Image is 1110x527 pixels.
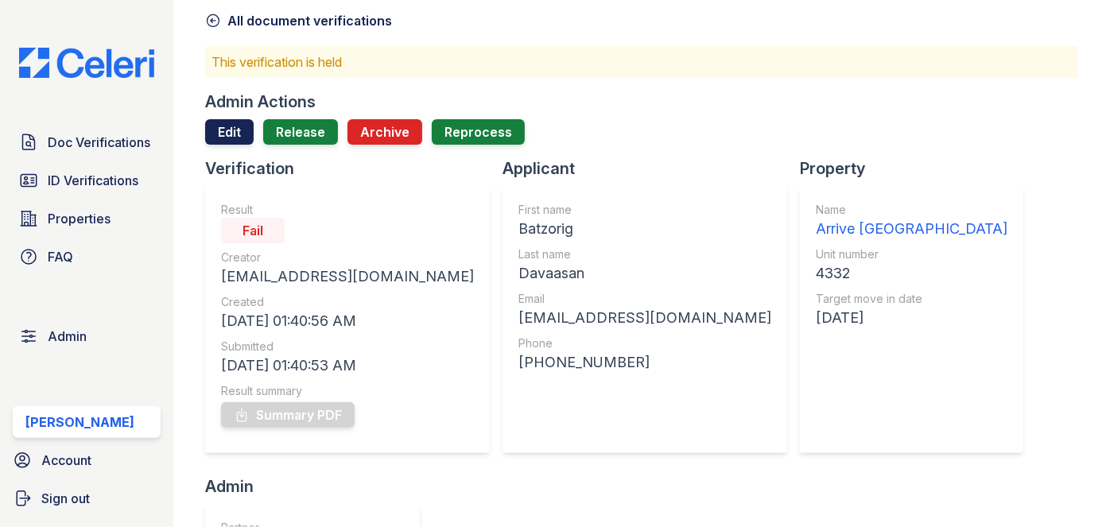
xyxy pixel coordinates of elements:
div: Target move in date [816,291,1007,307]
span: ID Verifications [48,171,138,190]
p: This verification is held [212,52,1072,72]
a: All document verifications [205,11,392,30]
div: Created [221,294,474,310]
a: Sign out [6,482,167,514]
div: Submitted [221,339,474,355]
span: Admin [48,327,87,346]
div: [EMAIL_ADDRESS][DOMAIN_NAME] [221,265,474,288]
a: Doc Verifications [13,126,161,158]
span: Doc Verifications [48,133,150,152]
a: FAQ [13,241,161,273]
div: [EMAIL_ADDRESS][DOMAIN_NAME] [518,307,771,329]
div: Result summary [221,383,474,399]
a: ID Verifications [13,165,161,196]
div: 4332 [816,262,1007,285]
a: Account [6,444,167,476]
div: [PHONE_NUMBER] [518,351,771,374]
span: Account [41,451,91,470]
div: Davaasan [518,262,771,285]
div: Property [800,157,1036,180]
div: Batzorig [518,218,771,240]
div: Unit number [816,246,1007,262]
button: Reprocess [432,119,525,145]
a: Properties [13,203,161,234]
a: Name Arrive [GEOGRAPHIC_DATA] [816,202,1007,240]
div: Result [221,202,474,218]
span: Properties [48,209,111,228]
span: Sign out [41,489,90,508]
div: Name [816,202,1007,218]
div: Fail [221,218,285,243]
div: [DATE] 01:40:53 AM [221,355,474,377]
div: [PERSON_NAME] [25,413,134,432]
div: Arrive [GEOGRAPHIC_DATA] [816,218,1007,240]
div: Phone [518,335,771,351]
div: Email [518,291,771,307]
div: First name [518,202,771,218]
div: Verification [205,157,503,180]
div: Applicant [503,157,800,180]
a: Admin [13,320,161,352]
div: Creator [221,250,474,265]
a: Release [263,119,338,145]
div: Admin [205,475,433,498]
a: Edit [205,119,254,145]
div: [DATE] 01:40:56 AM [221,310,474,332]
div: Admin Actions [205,91,316,113]
div: Last name [518,246,771,262]
button: Archive [347,119,422,145]
img: CE_Logo_Blue-a8612792a0a2168367f1c8372b55b34899dd931a85d93a1a3d3e32e68fde9ad4.png [6,48,167,78]
span: FAQ [48,247,73,266]
div: [DATE] [816,307,1007,329]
